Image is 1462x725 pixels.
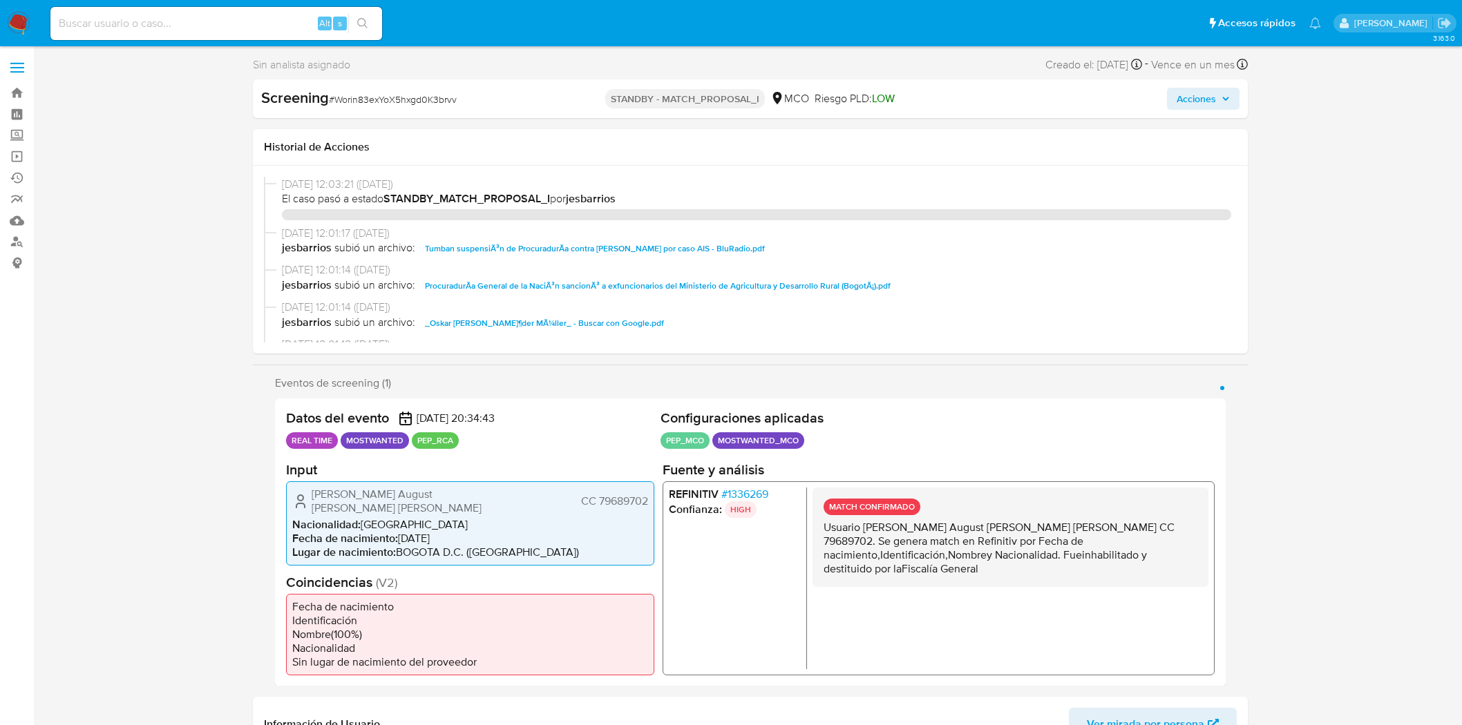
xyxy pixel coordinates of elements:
[872,90,895,106] span: LOW
[1045,55,1142,74] div: Creado el: [DATE]
[815,91,895,106] span: Riesgo PLD:
[605,89,765,108] p: STANDBY - MATCH_PROPOSAL_I
[1437,16,1452,30] a: Salir
[338,17,342,30] span: s
[1354,17,1432,30] p: diana.espejo@mercadolibre.com.co
[348,14,377,33] button: search-icon
[329,93,457,106] span: # Worin83exYoX5hxgd0K3brvv
[1151,57,1235,72] span: Vence en un mes
[50,14,382,32] input: Buscar usuario o caso...
[261,86,329,108] b: Screening
[1145,55,1148,74] span: -
[1218,16,1295,30] span: Accesos rápidos
[770,91,809,106] div: MCO
[1177,88,1216,110] span: Acciones
[319,17,330,30] span: Alt
[1309,17,1321,29] a: Notificaciones
[253,57,350,72] span: Sin analista asignado
[1167,88,1240,110] button: Acciones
